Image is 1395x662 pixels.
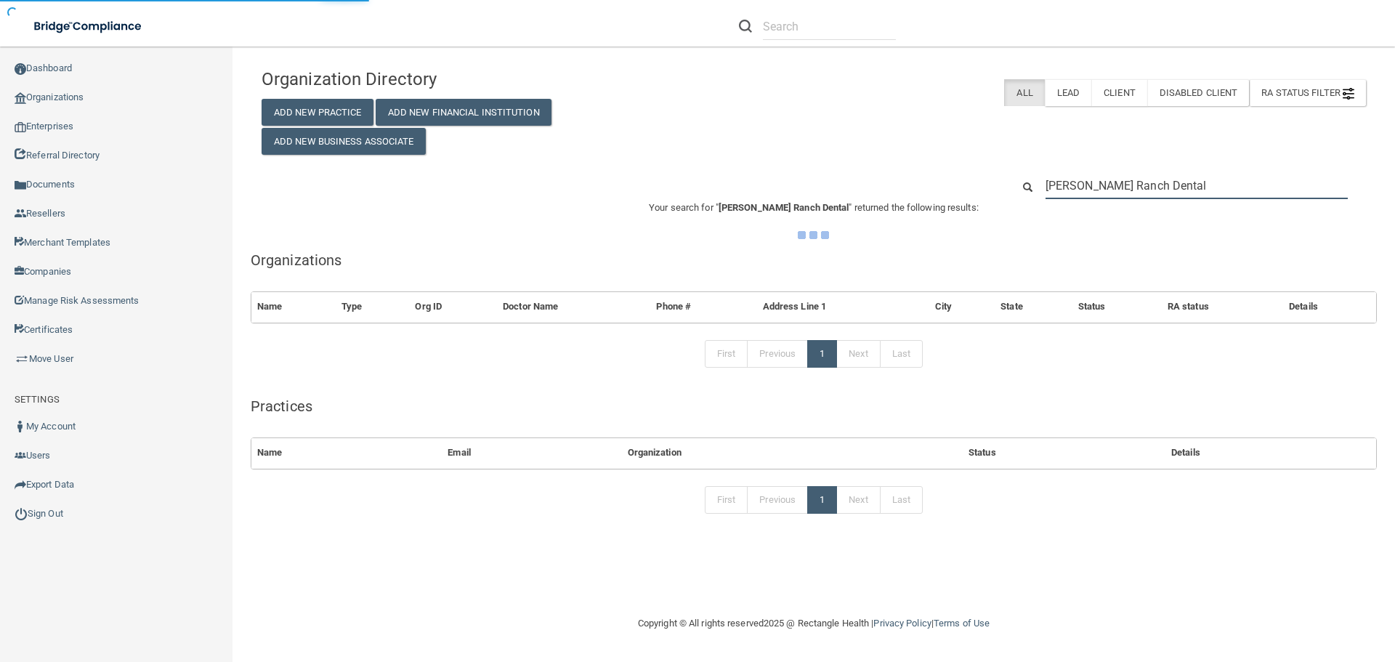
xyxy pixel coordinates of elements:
img: organization-icon.f8decf85.png [15,92,26,104]
a: 1 [807,340,837,368]
th: Doctor Name [497,292,650,322]
a: Next [836,340,880,368]
th: Status [1072,292,1162,322]
button: Add New Business Associate [262,128,426,155]
a: First [705,340,748,368]
img: ic_dashboard_dark.d01f4a41.png [15,63,26,75]
button: Add New Financial Institution [376,99,551,126]
th: Details [1283,292,1376,322]
img: ic_reseller.de258add.png [15,208,26,219]
a: First [705,486,748,514]
div: Copyright © All rights reserved 2025 @ Rectangle Health | | [549,600,1079,647]
span: [PERSON_NAME] Ranch Dental [719,202,849,213]
label: Lead [1045,79,1091,106]
img: icon-export.b9366987.png [15,479,26,491]
img: icon-filter@2x.21656d0b.png [1343,88,1354,100]
th: Name [251,292,336,322]
a: 1 [807,486,837,514]
img: ajax-loader.4d491dd7.gif [798,231,829,239]
th: Phone # [650,292,756,322]
img: ic_user_dark.df1a06c3.png [15,421,26,432]
a: Next [836,486,880,514]
label: Client [1091,79,1147,106]
th: Org ID [409,292,497,322]
img: enterprise.0d942306.png [15,122,26,132]
img: briefcase.64adab9b.png [15,352,29,366]
a: Previous [747,340,808,368]
label: All [1004,79,1044,106]
img: bridge_compliance_login_screen.278c3ca4.svg [22,12,155,41]
th: Details [1165,438,1376,468]
a: Last [880,486,923,514]
label: SETTINGS [15,391,60,408]
span: RA Status Filter [1261,87,1354,98]
button: Add New Practice [262,99,373,126]
a: Last [880,340,923,368]
th: Organization [622,438,963,468]
h5: Organizations [251,252,1377,268]
input: Search [1046,172,1348,199]
input: Search [763,13,896,40]
th: State [995,292,1072,322]
label: Disabled Client [1147,79,1250,106]
img: ic-search.3b580494.png [739,20,752,33]
th: Name [251,438,442,468]
h4: Organization Directory [262,70,615,89]
img: ic_power_dark.7ecde6b1.png [15,507,28,520]
a: Privacy Policy [873,618,931,629]
th: RA status [1162,292,1283,322]
img: icon-users.e205127d.png [15,450,26,461]
iframe: Drift Widget Chat Controller [1144,559,1378,617]
img: icon-documents.8dae5593.png [15,179,26,191]
th: Status [963,438,1165,468]
th: Address Line 1 [757,292,929,322]
a: Terms of Use [934,618,990,629]
th: City [929,292,995,322]
th: Email [442,438,621,468]
th: Type [336,292,410,322]
h5: Practices [251,398,1377,414]
a: Previous [747,486,808,514]
p: Your search for " " returned the following results: [251,199,1377,217]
